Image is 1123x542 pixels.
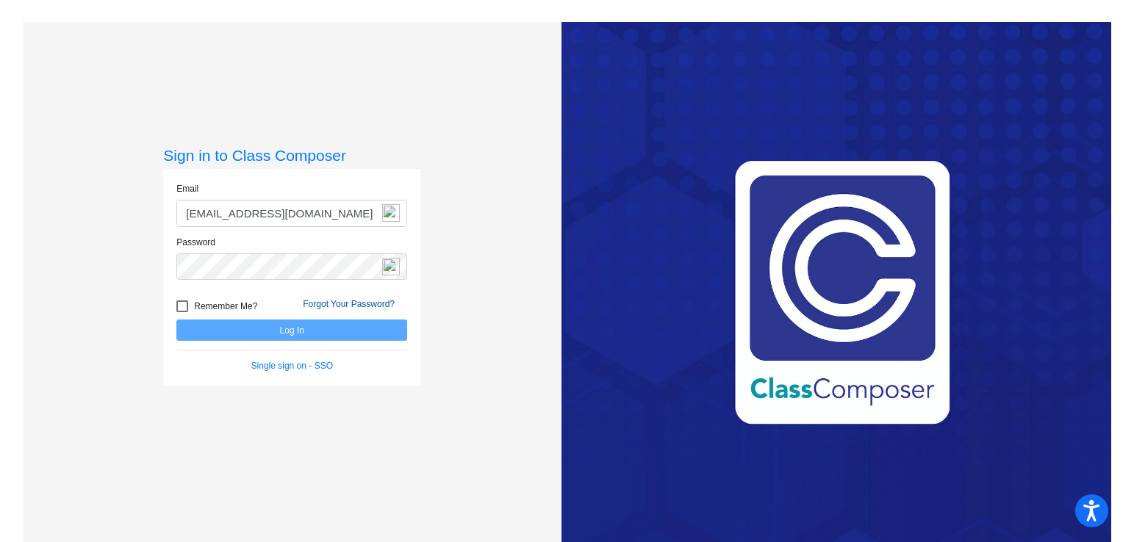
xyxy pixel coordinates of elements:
[194,297,257,315] span: Remember Me?
[176,182,198,195] label: Email
[382,204,400,222] img: npw-badge-icon-locked.svg
[251,361,333,371] a: Single sign on - SSO
[176,319,407,341] button: Log In
[382,258,400,275] img: npw-badge-icon-locked.svg
[303,299,395,309] a: Forgot Your Password?
[176,236,215,249] label: Password
[163,146,420,165] h3: Sign in to Class Composer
